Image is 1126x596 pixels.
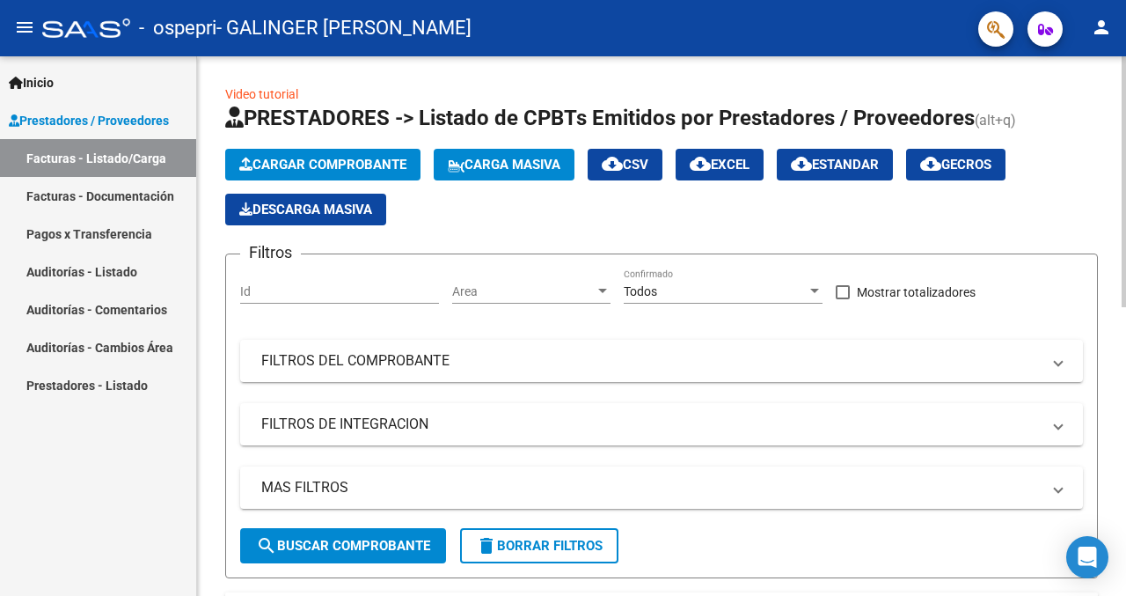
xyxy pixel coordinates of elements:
span: Area [452,284,595,299]
span: Gecros [920,157,991,173]
mat-icon: cloud_download [920,153,941,174]
span: - ospepri [139,9,216,48]
span: EXCEL [690,157,749,173]
span: (alt+q) [975,112,1016,129]
button: EXCEL [676,149,764,180]
span: Carga Masiva [448,157,560,173]
a: Video tutorial [225,87,298,101]
span: Prestadores / Proveedores [9,111,169,130]
span: Inicio [9,73,54,92]
button: Estandar [777,149,893,180]
span: - GALINGER [PERSON_NAME] [216,9,472,48]
span: CSV [602,157,648,173]
mat-icon: delete [476,535,497,556]
h3: Filtros [240,240,301,265]
mat-icon: cloud_download [690,153,711,174]
button: Descarga Masiva [225,194,386,225]
span: Estandar [791,157,879,173]
mat-panel-title: FILTROS DEL COMPROBANTE [261,351,1041,371]
mat-expansion-panel-header: FILTROS DEL COMPROBANTE [240,340,1083,382]
mat-icon: menu [14,17,35,38]
div: Open Intercom Messenger [1066,536,1108,578]
span: Descarga Masiva [239,202,372,217]
mat-panel-title: FILTROS DE INTEGRACION [261,415,1041,434]
span: Borrar Filtros [476,538,603,554]
span: Todos [624,284,657,298]
span: PRESTADORES -> Listado de CPBTs Emitidos por Prestadores / Proveedores [225,106,975,130]
span: Cargar Comprobante [239,157,406,173]
app-download-masive: Descarga masiva de comprobantes (adjuntos) [225,194,386,225]
mat-icon: search [256,535,277,556]
mat-icon: cloud_download [791,153,812,174]
button: Buscar Comprobante [240,528,446,563]
span: Buscar Comprobante [256,538,430,554]
button: Borrar Filtros [460,528,618,563]
mat-expansion-panel-header: MAS FILTROS [240,467,1083,509]
mat-panel-title: MAS FILTROS [261,478,1041,497]
mat-icon: person [1091,17,1112,38]
span: Mostrar totalizadores [857,282,976,303]
button: Carga Masiva [434,149,574,180]
button: Gecros [906,149,1005,180]
mat-expansion-panel-header: FILTROS DE INTEGRACION [240,403,1083,445]
mat-icon: cloud_download [602,153,623,174]
button: Cargar Comprobante [225,149,420,180]
button: CSV [588,149,662,180]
